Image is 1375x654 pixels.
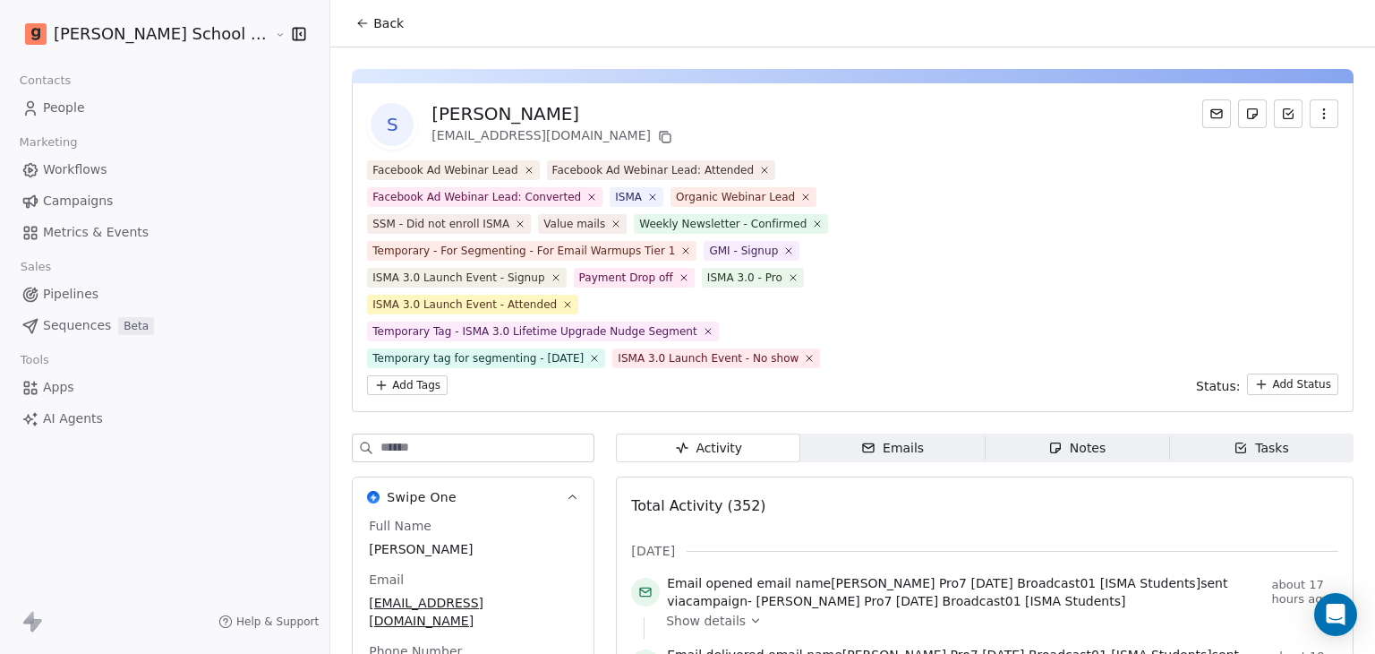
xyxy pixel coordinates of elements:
[1247,374,1338,395] button: Add Status
[369,594,577,630] span: [EMAIL_ADDRESS][DOMAIN_NAME]
[14,311,315,340] a: SequencesBeta
[14,186,315,216] a: Campaigns
[372,243,675,259] div: Temporary - For Segmenting - For Email Warmups Tier 1
[43,99,85,117] span: People
[43,378,74,397] span: Apps
[345,7,414,39] button: Back
[756,594,1126,608] span: [PERSON_NAME] Pro7 [DATE] Broadcast01 [ISMA Students]
[1314,593,1357,636] div: Open Intercom Messenger
[615,189,642,205] div: ISMA
[118,317,154,335] span: Beta
[709,243,778,259] div: GMI - Signup
[14,404,315,434] a: AI Agents
[667,576,753,590] span: Email opened
[14,93,315,123] a: People
[1196,377,1240,395] span: Status:
[543,216,605,232] div: Value mails
[371,103,414,146] span: s
[236,615,319,629] span: Help & Support
[676,189,795,205] div: Organic Webinar Lead
[43,409,103,428] span: AI Agents
[372,350,584,366] div: Temporary tag for segmenting - [DATE]
[372,270,544,286] div: ISMA 3.0 Launch Event - Signup
[666,612,1326,630] a: Show details
[372,323,697,340] div: Temporary Tag - ISMA 3.0 Lifetime Upgrade Nudge Segment
[372,189,581,205] div: Facebook Ad Webinar Lead: Converted
[667,574,1264,610] span: email name sent via campaign -
[12,129,85,156] span: Marketing
[431,126,676,148] div: [EMAIL_ADDRESS][DOMAIN_NAME]
[639,216,807,232] div: Weekly Newsletter - Confirmed
[372,162,517,178] div: Facebook Ad Webinar Lead
[1048,439,1106,458] div: Notes
[631,542,675,560] span: [DATE]
[579,270,673,286] div: Payment Drop off
[387,488,457,506] span: Swipe One
[14,218,315,247] a: Metrics & Events
[365,517,435,535] span: Full Name
[12,67,79,94] span: Contacts
[353,478,594,517] button: Swipe OneSwipe One
[21,19,261,49] button: [PERSON_NAME] School of Finance LLP
[218,615,319,629] a: Help & Support
[13,254,59,280] span: Sales
[14,280,315,309] a: Pipelines
[365,571,407,589] span: Email
[367,491,380,503] img: Swipe One
[367,375,448,395] button: Add Tags
[552,162,755,178] div: Facebook Ad Webinar Lead: Attended
[14,373,315,402] a: Apps
[618,350,799,366] div: ISMA 3.0 Launch Event - No show
[372,297,557,313] div: ISMA 3.0 Launch Event - Attended
[54,22,270,46] span: [PERSON_NAME] School of Finance LLP
[43,160,107,179] span: Workflows
[369,540,577,558] span: [PERSON_NAME]
[431,101,676,126] div: [PERSON_NAME]
[13,347,56,374] span: Tools
[14,155,315,185] a: Workflows
[631,497,765,514] span: Total Activity (352)
[43,316,111,335] span: Sequences
[831,576,1200,590] span: [PERSON_NAME] Pro7 [DATE] Broadcast01 [ISMA Students]
[707,270,782,286] div: ISMA 3.0 - Pro
[43,285,98,304] span: Pipelines
[1234,439,1289,458] div: Tasks
[666,612,746,630] span: Show details
[43,223,149,242] span: Metrics & Events
[373,14,404,32] span: Back
[372,216,509,232] div: SSM - Did not enroll ISMA
[861,439,924,458] div: Emails
[25,23,47,45] img: Goela%20School%20Logos%20(4).png
[1271,578,1338,607] span: about 17 hours ago
[43,192,113,211] span: Campaigns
